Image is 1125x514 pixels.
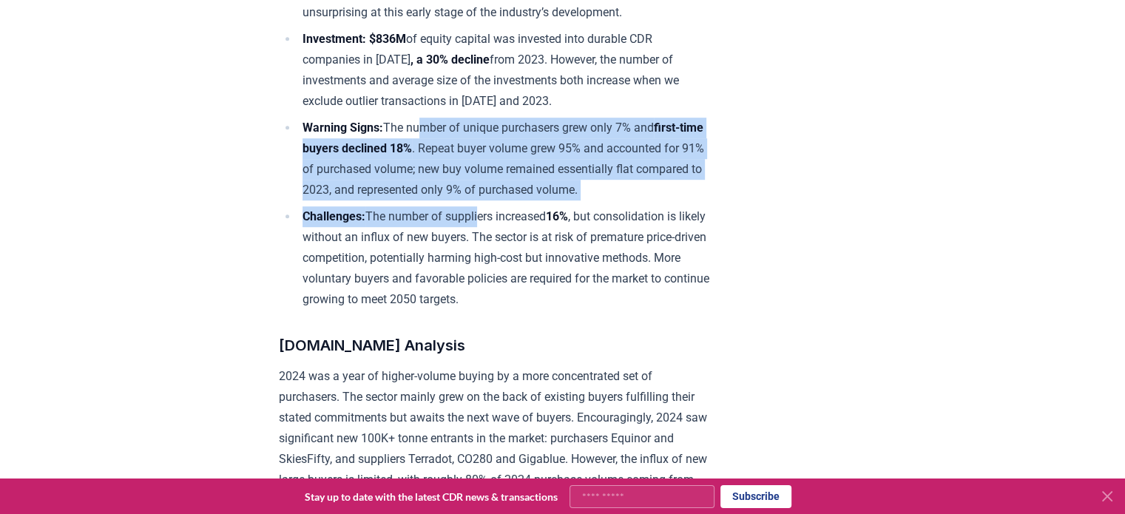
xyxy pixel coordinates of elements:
strong: 16% [546,209,568,223]
strong: Warning Signs: [303,121,383,135]
strong: Investment: $836M [303,32,406,46]
li: The number of unique purchasers grew only 7% and . Repeat buyer volume grew 95% and accounted for... [298,118,712,200]
li: The number of suppliers increased , but consolidation is likely without an influx of new buyers. ... [298,206,712,310]
li: of equity capital was invested into durable CDR companies in [DATE] from 2023​. However, the numb... [298,29,712,112]
h3: [DOMAIN_NAME] Analysis [279,334,712,357]
strong: , a 30% decline [411,53,490,67]
strong: first-time buyers declined 18% [303,121,703,155]
p: 2024 was a year of higher-volume buying by a more concentrated set of purchasers. The sector main... [279,366,712,511]
strong: Challenges: [303,209,365,223]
